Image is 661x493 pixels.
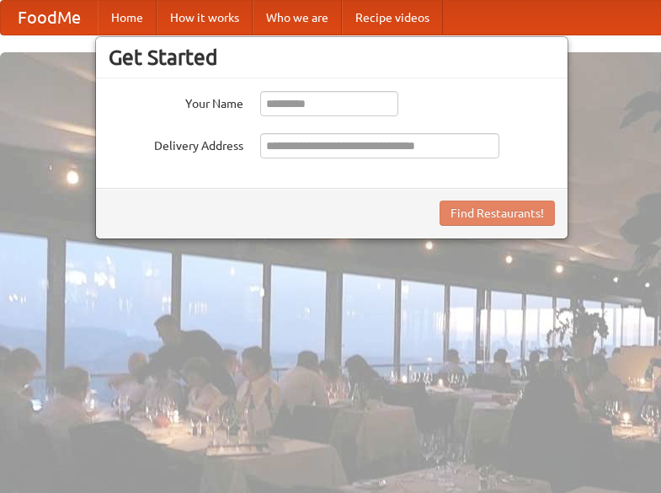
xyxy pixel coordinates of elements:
[109,91,243,112] label: Your Name
[342,1,443,35] a: Recipe videos
[157,1,253,35] a: How it works
[109,45,555,70] h3: Get Started
[253,1,342,35] a: Who we are
[98,1,157,35] a: Home
[109,133,243,154] label: Delivery Address
[440,201,555,226] button: Find Restaurants!
[1,1,98,35] a: FoodMe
